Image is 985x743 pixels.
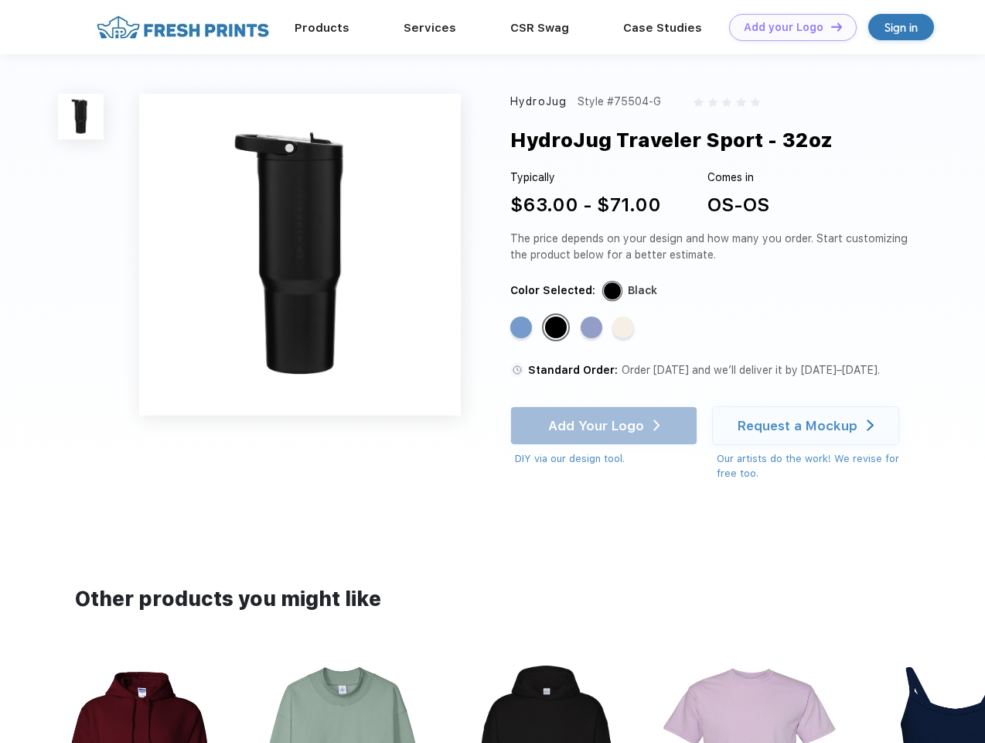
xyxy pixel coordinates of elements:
div: Other products you might like [75,584,909,615]
div: Comes in [707,169,769,186]
img: func=resize&h=640 [139,94,461,416]
div: Black [545,317,567,338]
div: $63.00 - $71.00 [510,191,661,219]
div: Black [628,282,657,299]
div: Typically [510,169,661,186]
a: Sign in [868,14,934,40]
div: Cream [612,317,634,338]
img: gray_star.svg [694,98,703,107]
div: DIY via our design tool. [515,451,697,467]
div: Sign in [884,19,918,36]
span: Standard Order: [528,364,618,376]
div: Request a Mockup [738,418,857,433]
img: standard order [510,363,524,377]
a: Products [295,21,349,35]
div: Style #75504-G [578,94,661,110]
img: gray_star.svg [708,98,717,107]
div: Our artists do the work! We revise for free too. [717,451,914,481]
div: Color Selected: [510,282,595,299]
img: gray_star.svg [751,98,760,107]
div: HydroJug [510,94,567,110]
img: gray_star.svg [722,98,731,107]
div: Peri [581,317,602,338]
img: fo%20logo%202.webp [92,14,274,41]
img: white arrow [867,419,874,431]
img: gray_star.svg [736,98,745,107]
span: Order [DATE] and we’ll deliver it by [DATE]–[DATE]. [622,364,880,376]
div: Add your Logo [744,21,823,34]
div: HydroJug Traveler Sport - 32oz [510,125,833,155]
div: OS-OS [707,191,769,219]
div: Light Blue [510,317,532,338]
img: DT [831,22,842,31]
div: The price depends on your design and how many you order. Start customizing the product below for ... [510,231,914,263]
img: func=resize&h=100 [58,94,104,139]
